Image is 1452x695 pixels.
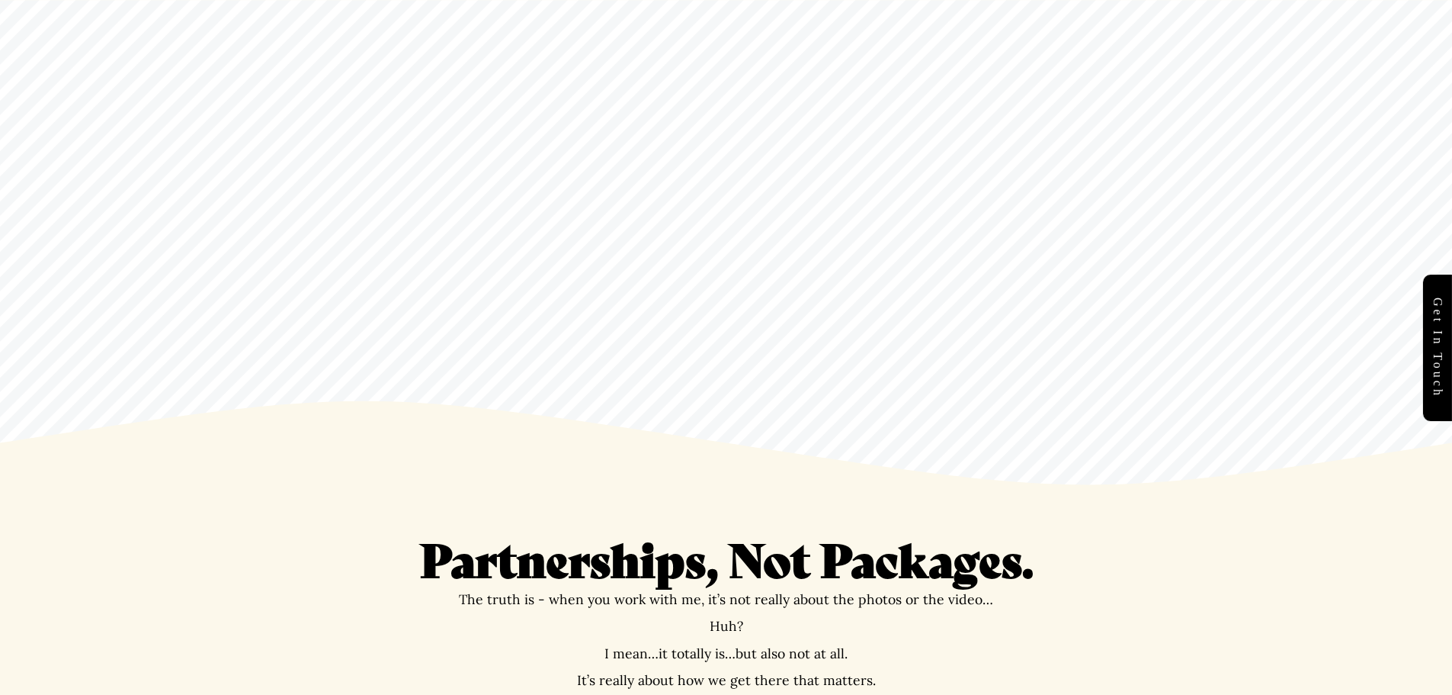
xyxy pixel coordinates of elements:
[420,673,1032,687] p: It’s really about how we get there that matters.
[420,592,1032,607] p: The truth is - when you work with me, it’s not really about the photos or the video…
[420,525,1034,590] strong: Partnerships, Not Packages.
[1423,275,1452,421] a: Get in touch
[420,646,1032,661] p: I mean…it totally is…but also not at all.
[420,619,1032,633] p: Huh?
